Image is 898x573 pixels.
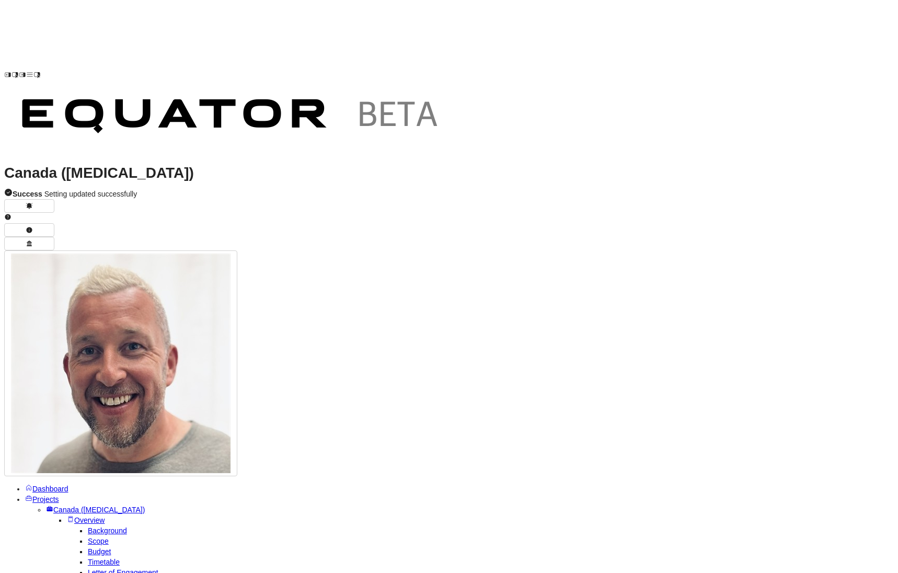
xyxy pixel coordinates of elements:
[4,168,894,178] h1: Canada ([MEDICAL_DATA])
[67,516,105,524] a: Overview
[25,495,59,503] a: Projects
[13,190,42,198] strong: Success
[88,537,109,545] a: Scope
[53,506,145,514] span: Canada ([MEDICAL_DATA])
[41,4,496,78] img: Customer Logo
[32,495,59,503] span: Projects
[11,254,231,473] img: Profile Icon
[32,485,68,493] span: Dashboard
[46,506,145,514] a: Canada ([MEDICAL_DATA])
[74,516,105,524] span: Overview
[4,81,459,155] img: Customer Logo
[88,526,127,535] a: Background
[88,558,120,566] a: Timetable
[25,485,68,493] a: Dashboard
[88,547,111,556] a: Budget
[13,190,137,198] span: Setting updated successfully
